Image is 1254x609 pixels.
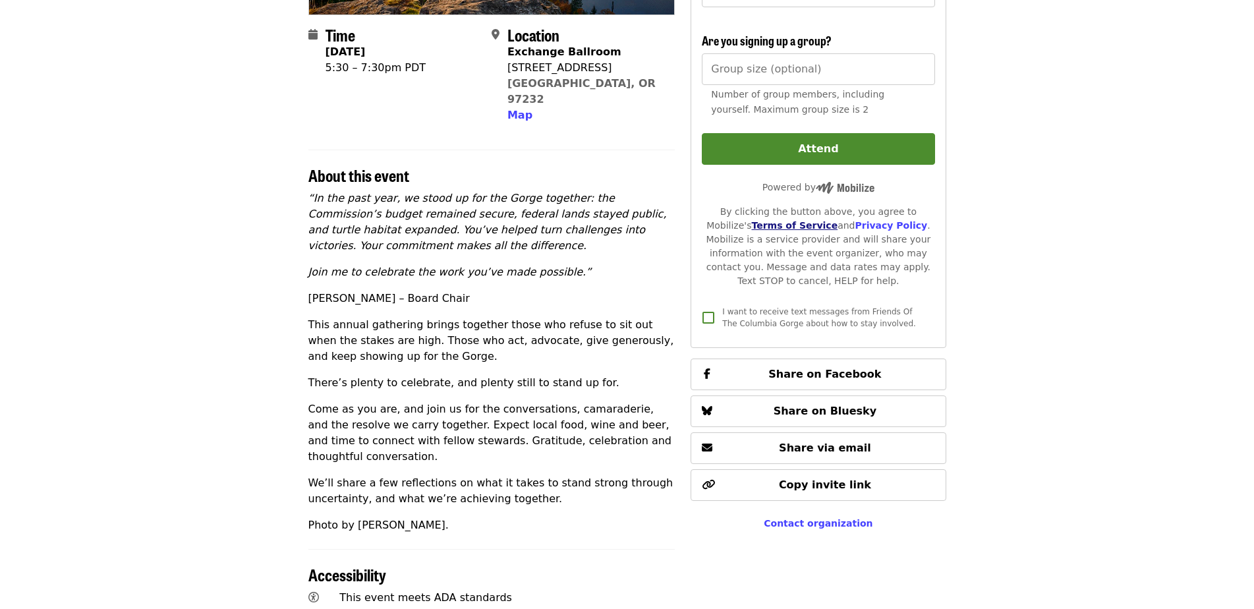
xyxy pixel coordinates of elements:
[326,45,366,58] strong: [DATE]
[326,60,426,76] div: 5:30 – 7:30pm PDT
[768,368,881,380] span: Share on Facebook
[711,89,884,115] span: Number of group members, including yourself. Maximum group size is 2
[702,205,934,288] div: By clicking the button above, you agree to Mobilize's and . Mobilize is a service provider and wi...
[774,405,877,417] span: Share on Bluesky
[762,182,874,192] span: Powered by
[326,23,355,46] span: Time
[308,475,675,507] p: We’ll share a few reflections on what it takes to stand strong through uncertainty, and what we’r...
[764,518,872,529] a: Contact organization
[691,432,946,464] button: Share via email
[308,28,318,41] i: calendar icon
[702,133,934,165] button: Attend
[855,220,927,231] a: Privacy Policy
[308,317,675,364] p: This annual gathering brings together those who refuse to sit out when the stakes are high. Those...
[507,109,532,121] span: Map
[507,45,621,58] strong: Exchange Ballroom
[308,291,675,306] p: [PERSON_NAME] – Board Chair
[308,163,409,187] span: About this event
[308,266,592,278] em: Join me to celebrate the work you’ve made possible.”
[308,563,386,586] span: Accessibility
[751,220,838,231] a: Terms of Service
[308,401,675,465] p: Come as you are, and join us for the conversations, camaraderie, and the resolve we carry togethe...
[507,107,532,123] button: Map
[492,28,499,41] i: map-marker-alt icon
[691,359,946,390] button: Share on Facebook
[507,77,656,105] a: [GEOGRAPHIC_DATA], OR 97232
[816,182,874,194] img: Powered by Mobilize
[691,469,946,501] button: Copy invite link
[779,478,871,491] span: Copy invite link
[339,591,512,604] span: This event meets ADA standards
[779,442,871,454] span: Share via email
[722,307,916,328] span: I want to receive text messages from Friends Of The Columbia Gorge about how to stay involved.
[691,395,946,427] button: Share on Bluesky
[507,60,664,76] div: [STREET_ADDRESS]
[702,32,832,49] span: Are you signing up a group?
[308,591,319,604] i: universal-access icon
[308,375,675,391] p: There’s plenty to celebrate, and plenty still to stand up for.
[308,192,667,252] em: “In the past year, we stood up for the Gorge together: the Commission’s budget remained secure, f...
[308,517,675,533] p: Photo by [PERSON_NAME].
[702,53,934,85] input: [object Object]
[507,23,559,46] span: Location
